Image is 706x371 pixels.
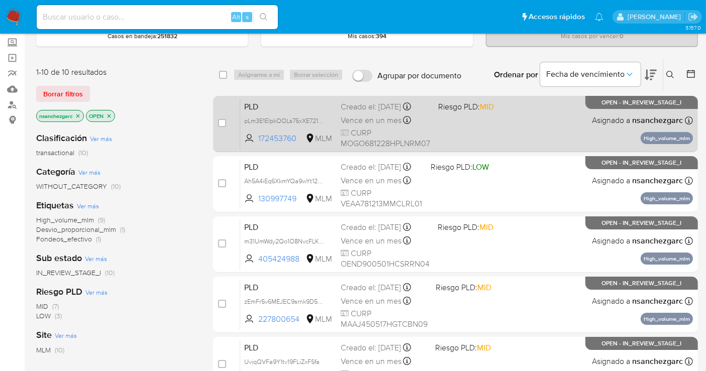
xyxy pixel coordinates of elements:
p: nancy.sanchezgarcia@mercadolibre.com.mx [628,12,684,22]
a: Salir [688,12,698,22]
span: Alt [232,12,240,22]
span: s [246,12,249,22]
span: Accesos rápidos [529,12,585,22]
input: Buscar usuario o caso... [37,11,278,24]
a: Notificaciones [595,13,603,21]
button: search-icon [253,10,274,24]
span: 3.157.0 [685,24,701,32]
